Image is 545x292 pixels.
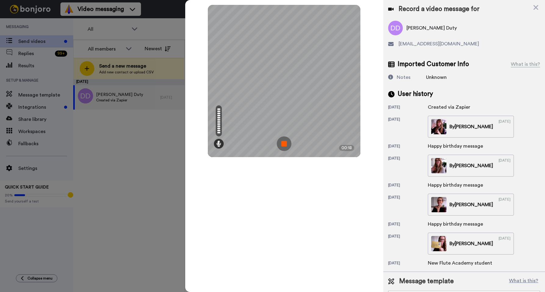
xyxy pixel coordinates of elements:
a: By[PERSON_NAME][DATE] [428,116,514,138]
a: By[PERSON_NAME][DATE] [428,233,514,255]
div: [DATE] [388,222,428,228]
div: Created via Zapier [428,104,470,111]
div: By [PERSON_NAME] [449,162,493,169]
div: [DATE] [499,119,511,134]
div: New Flute Academy student [428,259,492,267]
img: 1e3d74f9-6616-4bd0-9ee3-508d04940b52-thumb.jpg [431,236,446,251]
div: [DATE] [388,105,428,111]
div: [DATE] [499,158,511,173]
div: [DATE] [388,144,428,150]
div: [DATE] [499,236,511,251]
div: What is this? [511,61,540,68]
button: What is this? [507,277,540,286]
div: [DATE] [388,117,428,138]
div: [DATE] [388,156,428,177]
div: [DATE] [388,234,428,255]
img: 4594dd4c-2762-4165-9b8a-d050fea58e40-thumb.jpg [431,197,446,212]
span: [EMAIL_ADDRESS][DOMAIN_NAME] [399,40,479,47]
span: Imported Customer Info [398,60,469,69]
div: Happy birthday message [428,181,483,189]
div: [DATE] [388,261,428,267]
a: By[PERSON_NAME][DATE] [428,194,514,216]
span: Message template [399,277,454,286]
div: 00:18 [339,145,354,151]
img: ic_record_stop.svg [277,136,291,151]
div: [DATE] [388,195,428,216]
div: By [PERSON_NAME] [449,123,493,130]
div: By [PERSON_NAME] [449,201,493,208]
div: By [PERSON_NAME] [449,240,493,247]
div: Happy birthday message [428,142,483,150]
img: 5d3ba947-56aa-4151-b1c8-bba02c0dadb6-thumb.jpg [431,158,446,173]
div: [DATE] [499,197,511,212]
div: [DATE] [388,183,428,189]
div: Notes [397,74,410,81]
span: Unknown [426,75,447,80]
div: Happy birthday message [428,220,483,228]
img: f61917d3-81c0-4db7-b211-eef016ce1301-thumb.jpg [431,119,446,134]
a: By[PERSON_NAME][DATE] [428,155,514,177]
span: User history [398,90,433,99]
